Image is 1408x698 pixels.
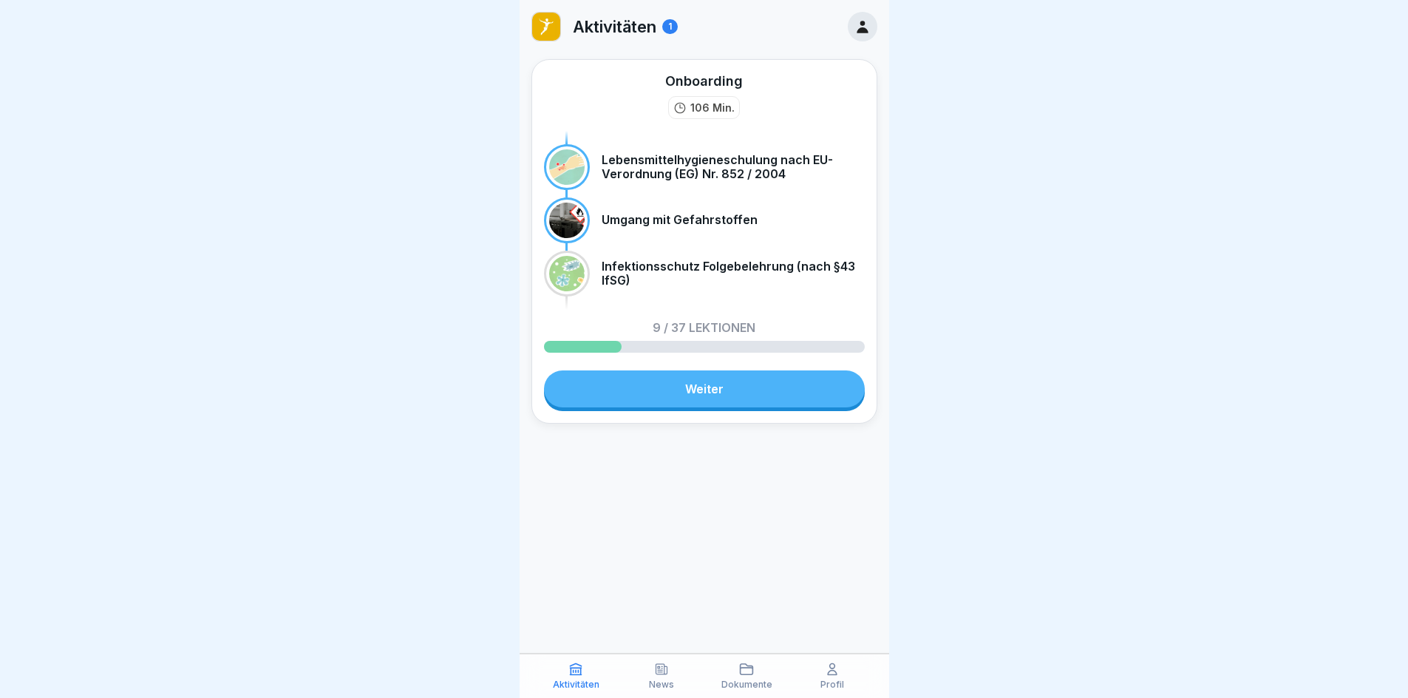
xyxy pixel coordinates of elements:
[662,19,678,34] div: 1
[653,322,755,333] p: 9 / 37 Lektionen
[820,680,844,690] p: Profil
[690,100,735,115] p: 106 Min.
[532,13,560,41] img: oo2rwhh5g6mqyfqxhtbddxvd.png
[573,17,656,36] p: Aktivitäten
[665,72,743,90] div: Onboarding
[649,680,674,690] p: News
[602,213,758,227] p: Umgang mit Gefahrstoffen
[602,260,865,288] p: Infektionsschutz Folgebelehrung (nach §43 IfSG)
[602,153,865,181] p: Lebensmittelhygieneschulung nach EU-Verordnung (EG) Nr. 852 / 2004
[721,680,772,690] p: Dokumente
[544,370,865,407] a: Weiter
[553,680,599,690] p: Aktivitäten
